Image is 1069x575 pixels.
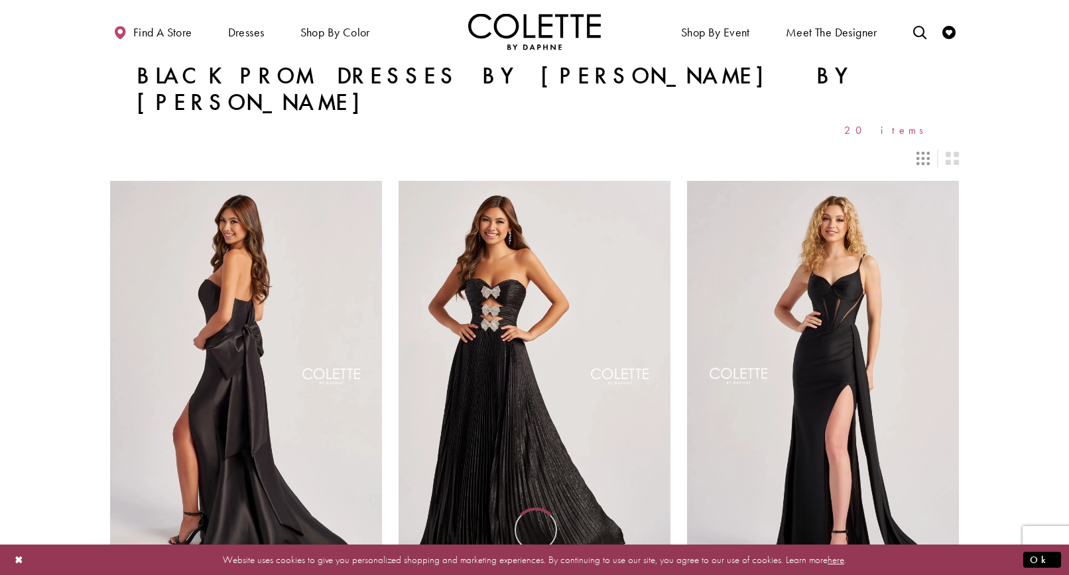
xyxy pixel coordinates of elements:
[828,552,844,566] a: here
[939,13,959,50] a: Check Wishlist
[95,550,974,568] p: Website uses cookies to give you personalized shopping and marketing experiences. By continuing t...
[1023,551,1061,568] button: Submit Dialog
[946,152,959,165] span: Switch layout to 2 columns
[133,26,192,39] span: Find a store
[228,26,265,39] span: Dresses
[297,13,373,50] span: Shop by color
[916,152,930,165] span: Switch layout to 3 columns
[137,63,932,116] h1: Black Prom Dresses by [PERSON_NAME] by [PERSON_NAME]
[225,13,268,50] span: Dresses
[102,144,967,173] div: Layout Controls
[681,26,750,39] span: Shop By Event
[468,13,601,50] img: Colette by Daphne
[300,26,370,39] span: Shop by color
[910,13,930,50] a: Toggle search
[678,13,753,50] span: Shop By Event
[8,548,31,571] button: Close Dialog
[783,13,881,50] a: Meet the designer
[844,125,932,136] span: 20 items
[110,13,195,50] a: Find a store
[468,13,601,50] a: Visit Home Page
[786,26,877,39] span: Meet the designer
